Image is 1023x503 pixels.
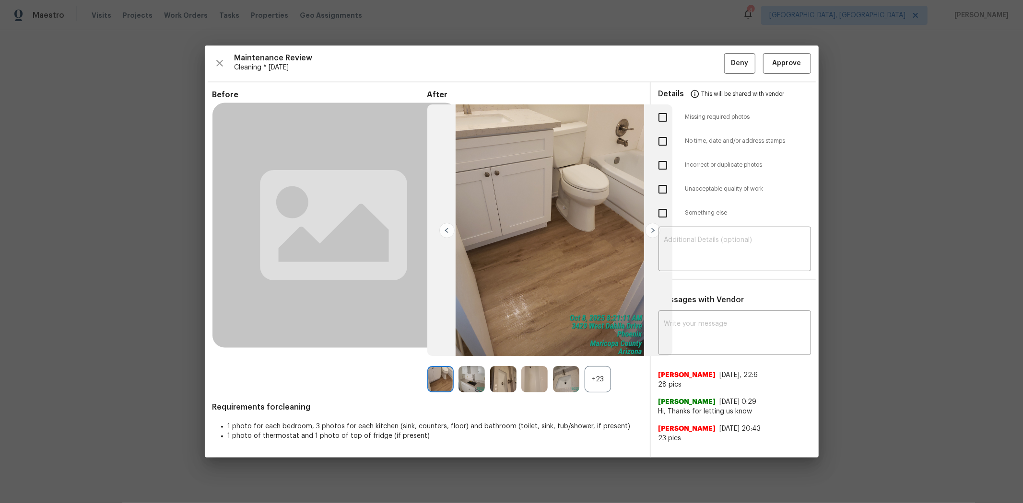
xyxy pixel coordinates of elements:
[228,431,642,441] li: 1 photo of thermostat and 1 photo of top of fridge (if present)
[212,402,642,412] span: Requirements for cleaning
[658,82,684,105] span: Details
[720,399,757,405] span: [DATE] 0:29
[651,177,819,201] div: Unacceptable quality of work
[658,370,716,380] span: [PERSON_NAME]
[651,105,819,129] div: Missing required photos
[235,53,724,63] span: Maintenance Review
[763,53,811,74] button: Approve
[427,90,642,100] span: After
[685,161,811,169] span: Incorrect or duplicate photos
[720,425,761,432] span: [DATE] 20:43
[651,201,819,225] div: Something else
[685,185,811,193] span: Unacceptable quality of work
[212,90,427,100] span: Before
[685,209,811,217] span: Something else
[658,380,811,389] span: 28 pics
[724,53,755,74] button: Deny
[645,223,660,238] img: right-chevron-button-url
[439,223,455,238] img: left-chevron-button-url
[658,397,716,407] span: [PERSON_NAME]
[685,137,811,145] span: No time, date and/or address stamps
[658,407,811,416] span: Hi, Thanks for letting us know
[658,424,716,434] span: [PERSON_NAME]
[235,63,724,72] span: Cleaning * [DATE]
[651,129,819,153] div: No time, date and/or address stamps
[773,57,801,69] span: Approve
[651,153,819,177] div: Incorrect or duplicate photos
[720,372,758,378] span: [DATE], 22:6
[685,113,811,121] span: Missing required photos
[228,422,642,431] li: 1 photo for each bedroom, 3 photos for each kitchen (sink, counters, floor) and bathroom (toilet,...
[658,296,744,304] span: Messages with Vendor
[585,366,611,392] div: +23
[731,57,748,69] span: Deny
[658,434,811,443] span: 23 pics
[702,82,785,105] span: This will be shared with vendor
